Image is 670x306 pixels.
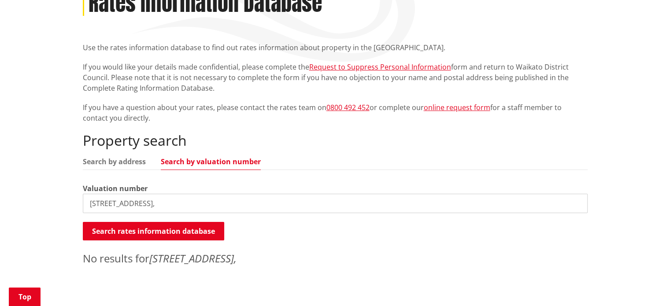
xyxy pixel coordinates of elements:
[149,251,237,265] em: [STREET_ADDRESS],
[83,183,148,194] label: Valuation number
[424,103,490,112] a: online request form
[161,158,261,165] a: Search by valuation number
[83,222,224,240] button: Search rates information database
[326,103,370,112] a: 0800 492 452
[309,62,451,72] a: Request to Suppress Personal Information
[83,62,588,93] p: If you would like your details made confidential, please complete the form and return to Waikato ...
[9,288,41,306] a: Top
[83,194,588,213] input: e.g. 03920/020.01A
[83,251,588,266] p: No results for
[83,158,146,165] a: Search by address
[629,269,661,301] iframe: Messenger Launcher
[83,42,588,53] p: Use the rates information database to find out rates information about property in the [GEOGRAPHI...
[83,102,588,123] p: If you have a question about your rates, please contact the rates team on or complete our for a s...
[83,132,588,149] h2: Property search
